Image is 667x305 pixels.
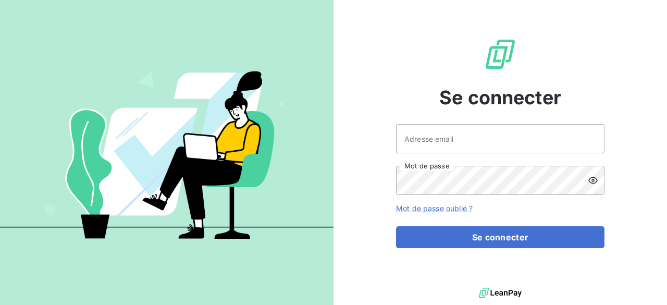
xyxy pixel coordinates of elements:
span: Se connecter [439,83,561,112]
img: logo [479,285,522,301]
img: Logo LeanPay [484,38,517,71]
a: Mot de passe oublié ? [396,204,473,213]
button: Se connecter [396,226,604,248]
input: placeholder [396,124,604,153]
